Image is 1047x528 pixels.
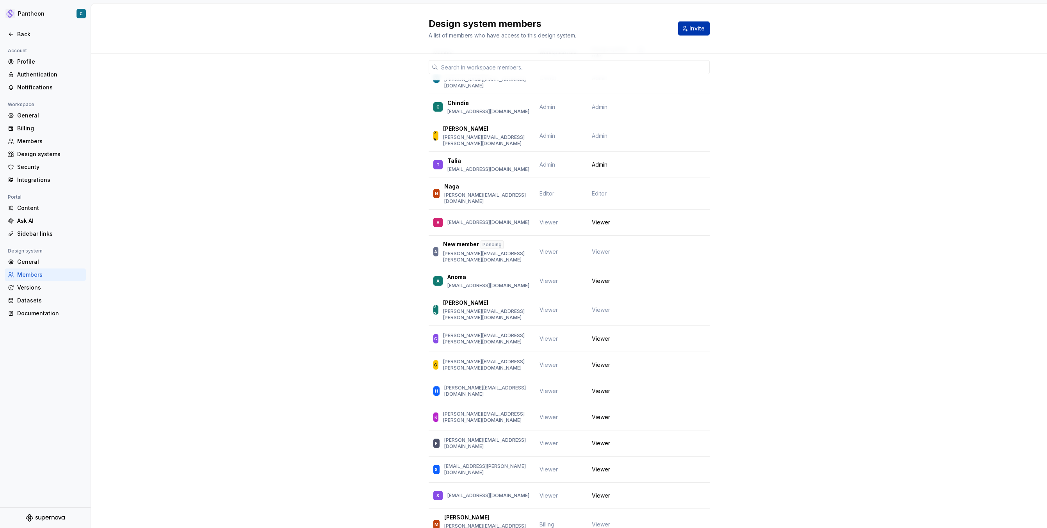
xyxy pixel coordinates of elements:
div: C [80,11,83,17]
p: [PERSON_NAME][EMAIL_ADDRESS][PERSON_NAME][DOMAIN_NAME] [443,251,530,263]
div: Workspace [5,100,37,109]
div: A [434,248,437,256]
span: Billing [540,521,554,528]
span: Invite [689,25,705,32]
span: Viewer [540,219,558,226]
div: Portal [5,192,25,202]
div: A [436,277,440,285]
p: [PERSON_NAME][EMAIL_ADDRESS][DOMAIN_NAME] [444,192,530,204]
div: Versions [17,284,83,292]
span: Admin [592,103,607,111]
a: Ask AI [5,215,86,227]
p: New member [443,240,479,249]
svg: Supernova Logo [26,514,65,522]
span: Viewer [540,466,558,473]
p: Chindia [447,99,469,107]
span: Editor [592,190,607,197]
div: Notifications [17,84,83,91]
div: P [435,439,438,447]
span: Viewer [592,413,610,421]
div: K [434,413,437,421]
p: [PERSON_NAME] [443,299,488,307]
span: Viewer [592,387,610,395]
a: Documentation [5,307,86,320]
span: Viewer [540,440,558,446]
p: [PERSON_NAME] [443,125,488,133]
a: Profile [5,55,86,68]
input: Search in workspace members... [438,60,710,74]
div: Billing [17,124,83,132]
a: Members [5,135,86,148]
a: General [5,109,86,122]
div: General [17,258,83,266]
span: Viewer [540,248,558,255]
p: [PERSON_NAME][EMAIL_ADDRESS][PERSON_NAME][DOMAIN_NAME] [443,308,530,321]
p: [PERSON_NAME][EMAIL_ADDRESS][PERSON_NAME][DOMAIN_NAME] [443,411,530,423]
div: Account [5,46,30,55]
div: Content [17,204,83,212]
a: Notifications [5,81,86,94]
span: Admin [540,161,555,168]
h2: Design system members [429,18,669,30]
span: Viewer [592,277,610,285]
span: Viewer [592,361,610,369]
a: Versions [5,281,86,294]
p: [EMAIL_ADDRESS][DOMAIN_NAME] [447,283,529,289]
div: Security [17,163,83,171]
div: T [436,161,440,169]
span: Viewer [540,414,558,420]
span: Viewer [592,219,610,226]
a: Integrations [5,174,86,186]
img: 2ea59a0b-fef9-4013-8350-748cea000017.png [5,9,15,18]
a: Security [5,161,86,173]
a: Content [5,202,86,214]
div: G [434,361,437,369]
div: Members [17,271,83,279]
a: Authentication [5,68,86,81]
span: Admin [540,103,555,110]
div: Integrations [17,176,83,184]
span: Viewer [592,248,610,256]
div: Ask AI [17,217,83,225]
span: Viewer [540,492,558,499]
p: Naga [444,183,459,190]
div: N [435,190,438,197]
p: [EMAIL_ADDRESS][DOMAIN_NAME] [447,219,529,226]
p: [PERSON_NAME][EMAIL_ADDRESS][DOMAIN_NAME] [444,76,530,89]
div: Profile [17,58,83,66]
p: [PERSON_NAME][EMAIL_ADDRESS][PERSON_NAME][DOMAIN_NAME] [443,134,530,147]
p: [PERSON_NAME][EMAIL_ADDRESS][PERSON_NAME][DOMAIN_NAME] [443,359,530,371]
p: [EMAIL_ADDRESS][DOMAIN_NAME] [447,492,529,499]
p: [PERSON_NAME][EMAIL_ADDRESS][DOMAIN_NAME] [444,385,530,397]
p: Anoma [447,273,466,281]
a: Datasets [5,294,86,307]
div: G [434,335,437,343]
a: Sidebar links [5,228,86,240]
div: S [435,466,438,473]
a: Billing [5,122,86,135]
span: Viewer [592,466,610,473]
div: General [17,112,83,119]
div: Documentation [17,309,83,317]
a: Back [5,28,86,41]
div: Datasets [17,297,83,304]
span: Admin [592,161,607,169]
p: [PERSON_NAME][EMAIL_ADDRESS][PERSON_NAME][DOMAIN_NAME] [443,332,530,345]
div: Sidebar links [17,230,83,238]
span: Editor [540,190,554,197]
p: Talia [447,157,461,165]
div: Design system [5,246,46,256]
span: Admin [592,132,607,140]
div: SA [433,128,438,144]
a: Members [5,268,86,281]
button: Invite [678,21,710,36]
div: A [436,219,440,226]
span: Viewer [592,335,610,343]
div: Back [17,30,83,38]
div: Design systems [17,150,83,158]
span: Viewer [540,306,558,313]
div: C [436,103,440,111]
a: General [5,256,86,268]
p: [PERSON_NAME] [444,514,490,521]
